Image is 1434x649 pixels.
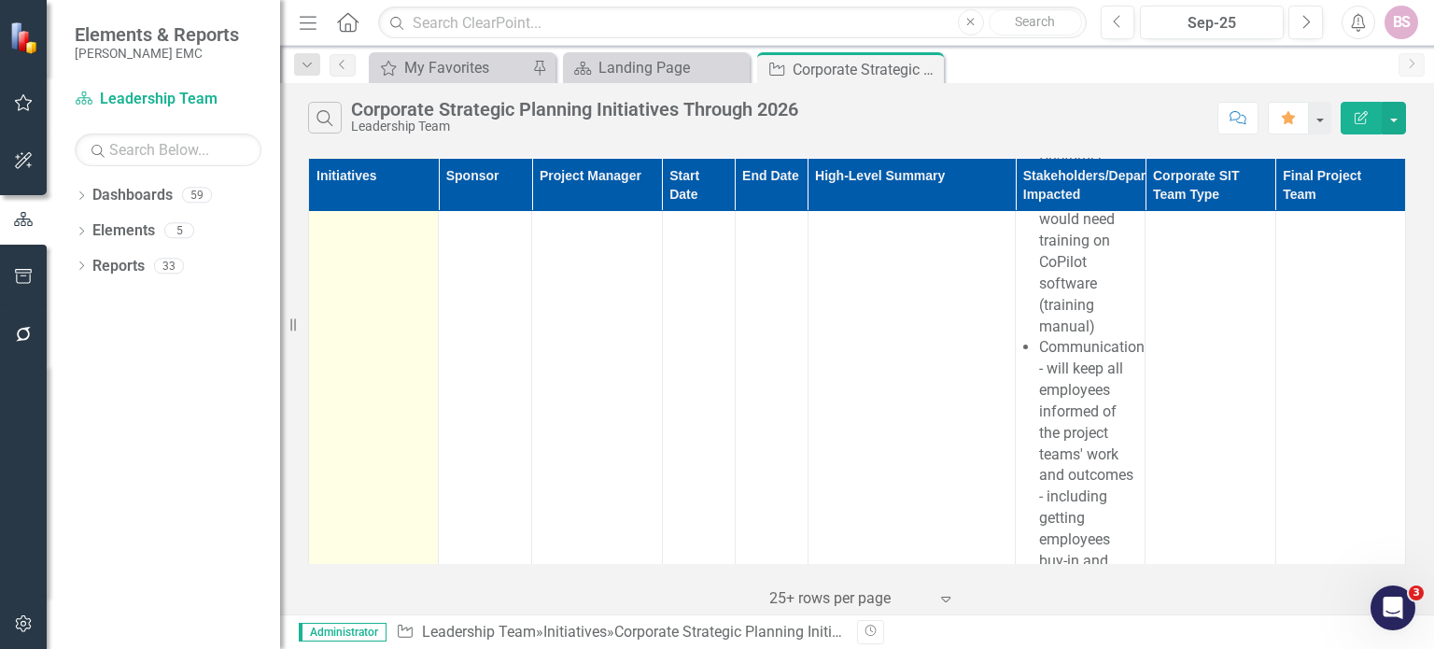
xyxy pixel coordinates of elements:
[396,622,843,643] div: » »
[351,120,798,134] div: Leadership Team
[422,623,536,641] a: Leadership Team
[1385,6,1418,39] button: BS
[614,623,968,641] div: Corporate Strategic Planning Initiatives Through 2026
[373,56,527,79] a: My Favorites
[75,23,239,46] span: Elements & Reports
[989,9,1082,35] button: Search
[351,99,798,120] div: Corporate Strategic Planning Initiatives Through 2026
[299,623,387,642] span: Administrator
[92,256,145,277] a: Reports
[1140,6,1284,39] button: Sep-25
[154,258,184,274] div: 33
[568,56,745,79] a: Landing Page
[1039,146,1135,338] li: Customer Service - employees would need training on CoPilot software (training manual)
[182,188,212,204] div: 59
[1015,14,1055,29] span: Search
[1409,586,1424,600] span: 3
[378,7,1086,39] input: Search ClearPoint...
[9,21,42,54] img: ClearPoint Strategy
[92,220,155,242] a: Elements
[543,623,607,641] a: Initiatives
[598,56,745,79] div: Landing Page
[75,46,239,61] small: [PERSON_NAME] EMC
[1039,337,1135,614] li: Communication - will keep all employees informed of the project teams' work and outcomes - includ...
[92,185,173,206] a: Dashboards
[793,58,939,81] div: Corporate Strategic Planning Initiatives Through 2026
[1371,586,1415,630] iframe: Intercom live chat
[164,223,194,239] div: 5
[404,56,527,79] div: My Favorites
[75,89,261,110] a: Leadership Team
[75,134,261,166] input: Search Below...
[1146,12,1277,35] div: Sep-25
